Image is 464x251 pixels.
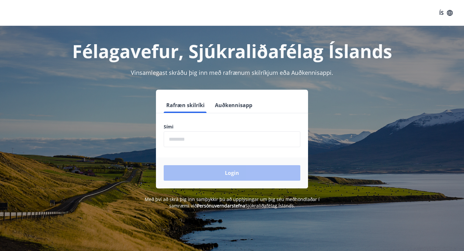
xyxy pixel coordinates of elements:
[145,196,320,209] span: Með því að skrá þig inn samþykkir þú að upplýsingar um þig séu meðhöndlaðar í samræmi við Sjúkral...
[197,203,245,209] a: Persónuverndarstefna
[8,39,456,63] h1: Félagavefur, Sjúkraliðafélag Íslands
[131,69,333,76] span: Vinsamlegast skráðu þig inn með rafrænum skilríkjum eða Auðkennisappi.
[212,97,255,113] button: Auðkennisapp
[164,97,207,113] button: Rafræn skilríki
[436,7,456,19] button: ÍS
[164,124,300,130] label: Sími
